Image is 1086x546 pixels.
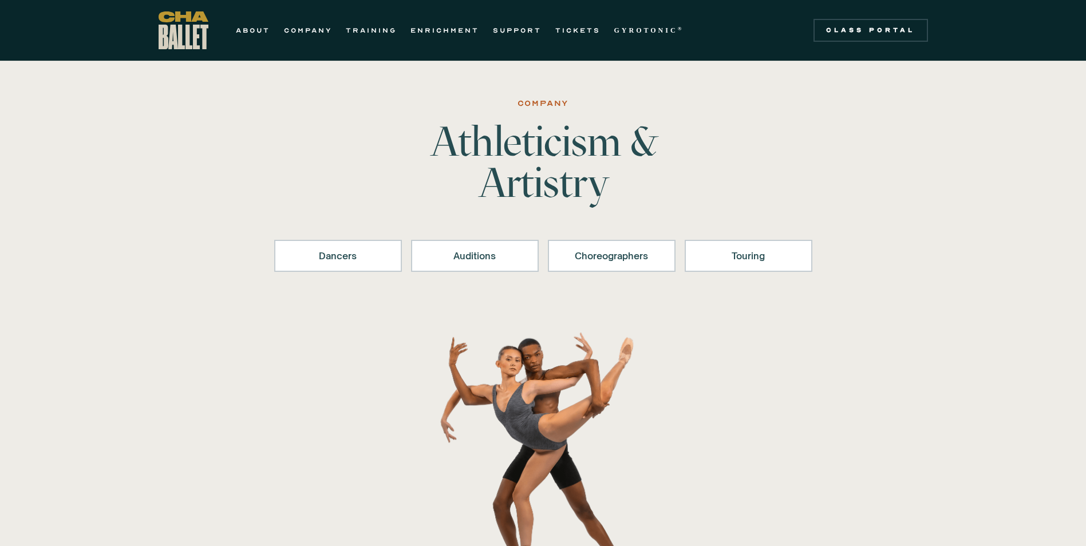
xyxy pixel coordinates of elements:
a: Touring [685,240,812,272]
a: Choreographers [548,240,676,272]
div: Class Portal [820,26,921,35]
a: TICKETS [555,23,601,37]
div: Company [518,97,569,110]
div: Choreographers [563,249,661,263]
div: Touring [700,249,797,263]
h1: Athleticism & Artistry [365,121,722,203]
strong: GYROTONIC [614,26,678,34]
a: GYROTONIC® [614,23,684,37]
a: Dancers [274,240,402,272]
a: home [159,11,208,49]
a: SUPPORT [493,23,542,37]
a: Class Portal [813,19,928,42]
a: ENRICHMENT [410,23,479,37]
div: Dancers [289,249,387,263]
div: Auditions [426,249,524,263]
a: ABOUT [236,23,270,37]
a: COMPANY [284,23,332,37]
sup: ® [678,26,684,31]
a: TRAINING [346,23,397,37]
a: Auditions [411,240,539,272]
